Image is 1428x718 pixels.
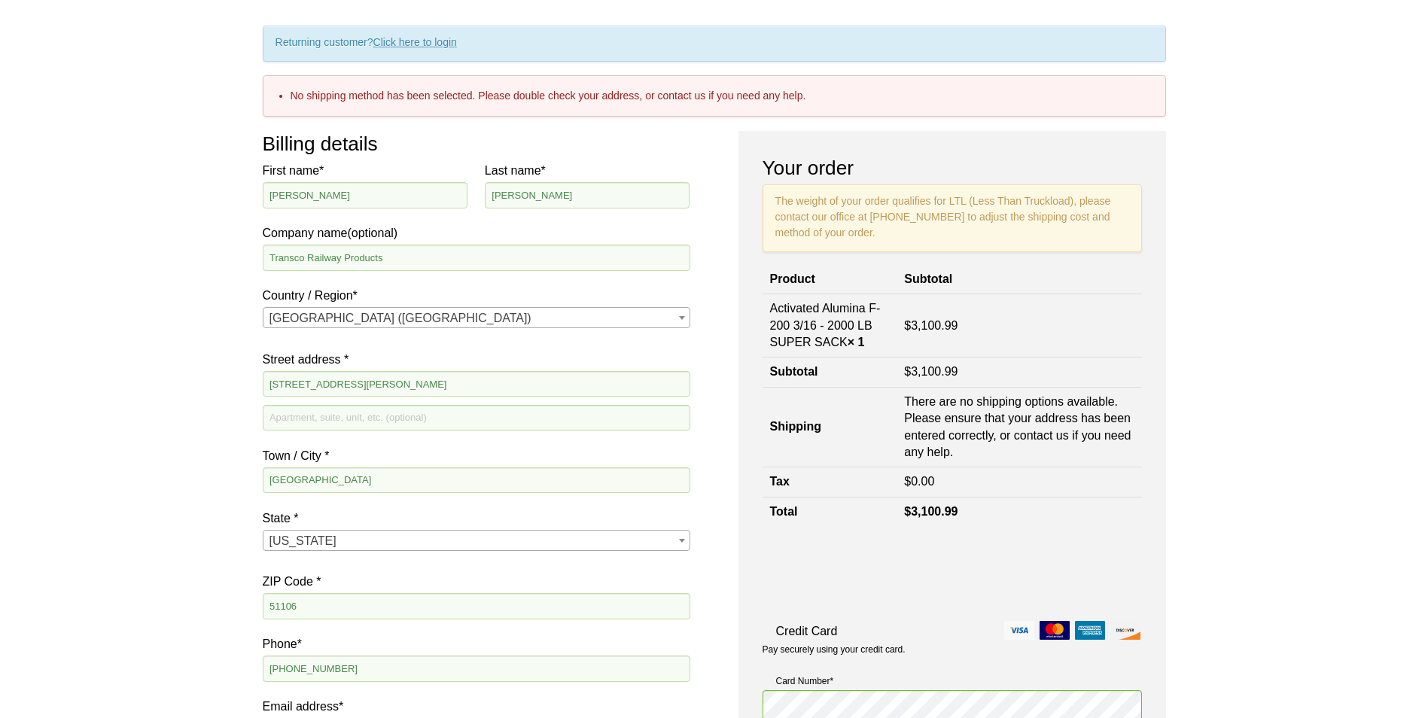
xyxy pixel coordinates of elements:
input: House number and street name [263,371,690,397]
strong: × 1 [848,336,865,348]
label: Street address [263,349,690,370]
td: There are no shipping options available. Please ensure that your address has been entered correct... [897,387,1141,467]
bdi: 0.00 [904,475,934,488]
img: amex [1075,621,1105,640]
th: Product [763,266,897,294]
li: No shipping method has been selected. Please double check your address, or contact us if you need... [291,88,1153,104]
label: Card Number [763,674,1142,689]
img: mastercard [1040,621,1070,640]
span: United States (US) [263,308,690,329]
td: Activated Alumina F-200 3/16 - 2000 LB SUPER SACK [763,294,897,357]
bdi: 3,100.99 [904,319,958,332]
p: Pay securely using your credit card. [763,643,1142,656]
input: Apartment, suite, unit, etc. (optional) [263,405,690,430]
span: $ [904,505,911,518]
th: Shipping [763,387,897,467]
label: ZIP Code [263,571,690,592]
iframe: reCAPTCHA [763,542,991,601]
label: Credit Card [763,621,1142,641]
bdi: 3,100.99 [904,505,958,518]
label: First name [263,160,468,181]
p: The weight of your order qualifies for LTL (Less Than Truckload), please contact our office at [P... [763,184,1142,252]
label: Company name [263,160,690,243]
label: Town / City [263,446,690,466]
bdi: 3,100.99 [904,365,958,378]
label: Last name [485,160,690,181]
span: State [263,530,690,551]
span: $ [904,319,911,332]
a: Click here to login [373,36,457,48]
img: discover [1110,621,1140,640]
span: $ [904,365,911,378]
label: Country / Region [263,285,690,306]
th: Subtotal [897,266,1141,294]
div: Returning customer? [263,26,1166,62]
span: Iowa [263,531,690,552]
label: Phone [263,634,690,654]
label: Email address [263,696,690,716]
h3: Billing details [263,131,690,157]
label: State [263,508,690,528]
th: Tax [763,467,897,497]
span: $ [904,475,911,488]
th: Total [763,497,897,526]
span: Country / Region [263,307,690,328]
th: Subtotal [763,357,897,387]
span: (optional) [347,227,397,239]
img: visa [1004,621,1034,640]
h3: Your order [763,155,1142,181]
